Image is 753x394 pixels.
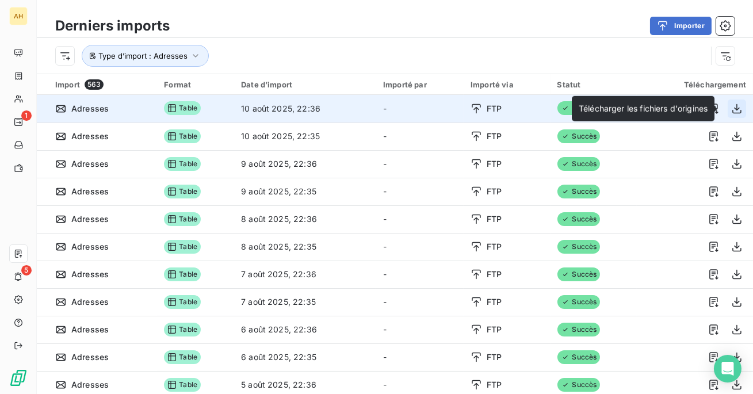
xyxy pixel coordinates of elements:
[557,212,601,226] span: Succès
[487,269,502,280] span: FTP
[487,213,502,225] span: FTP
[376,178,464,205] td: -
[234,205,376,233] td: 8 août 2025, 22:36
[376,343,464,371] td: -
[164,267,201,281] span: Table
[82,45,209,67] button: Type d’import : Adresses
[164,80,227,89] div: Format
[557,240,601,254] span: Succès
[164,378,201,392] span: Table
[487,186,502,197] span: FTP
[164,157,201,171] span: Table
[714,355,741,382] div: Open Intercom Messenger
[164,101,201,115] span: Table
[164,240,201,254] span: Table
[71,213,109,225] span: Adresses
[487,103,502,114] span: FTP
[234,343,376,371] td: 6 août 2025, 22:35
[383,80,457,89] div: Importé par
[487,324,502,335] span: FTP
[55,16,170,36] h3: Derniers imports
[376,205,464,233] td: -
[376,150,464,178] td: -
[21,110,32,121] span: 1
[164,295,201,309] span: Table
[164,129,201,143] span: Table
[487,241,502,253] span: FTP
[487,158,502,170] span: FTP
[234,316,376,343] td: 6 août 2025, 22:36
[650,17,712,35] button: Importer
[557,157,601,171] span: Succès
[71,351,109,363] span: Adresses
[557,101,601,115] span: Succès
[234,95,376,123] td: 10 août 2025, 22:36
[557,267,601,281] span: Succès
[98,51,188,60] span: Type d’import : Adresses
[376,233,464,261] td: -
[234,261,376,288] td: 7 août 2025, 22:36
[376,316,464,343] td: -
[557,350,601,364] span: Succès
[557,80,630,89] div: Statut
[71,296,109,308] span: Adresses
[71,131,109,142] span: Adresses
[376,288,464,316] td: -
[21,265,32,276] span: 5
[487,379,502,391] span: FTP
[234,123,376,150] td: 10 août 2025, 22:35
[376,123,464,150] td: -
[644,80,746,89] div: Téléchargement
[71,241,109,253] span: Adresses
[376,261,464,288] td: -
[9,7,28,25] div: AH
[164,323,201,336] span: Table
[71,103,109,114] span: Adresses
[55,79,150,90] div: Import
[9,113,27,131] a: 1
[241,80,369,89] div: Date d’import
[487,296,502,308] span: FTP
[234,233,376,261] td: 8 août 2025, 22:35
[487,351,502,363] span: FTP
[71,269,109,280] span: Adresses
[164,185,201,198] span: Table
[557,185,601,198] span: Succès
[234,178,376,205] td: 9 août 2025, 22:35
[71,324,109,335] span: Adresses
[234,150,376,178] td: 9 août 2025, 22:36
[164,350,201,364] span: Table
[376,95,464,123] td: -
[164,212,201,226] span: Table
[85,79,104,90] span: 563
[234,288,376,316] td: 7 août 2025, 22:35
[9,369,28,387] img: Logo LeanPay
[557,378,601,392] span: Succès
[71,186,109,197] span: Adresses
[579,104,708,113] span: Télécharger les fichiers d'origines
[557,323,601,336] span: Succès
[471,80,543,89] div: Importé via
[487,131,502,142] span: FTP
[557,129,601,143] span: Succès
[557,295,601,309] span: Succès
[71,379,109,391] span: Adresses
[71,158,109,170] span: Adresses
